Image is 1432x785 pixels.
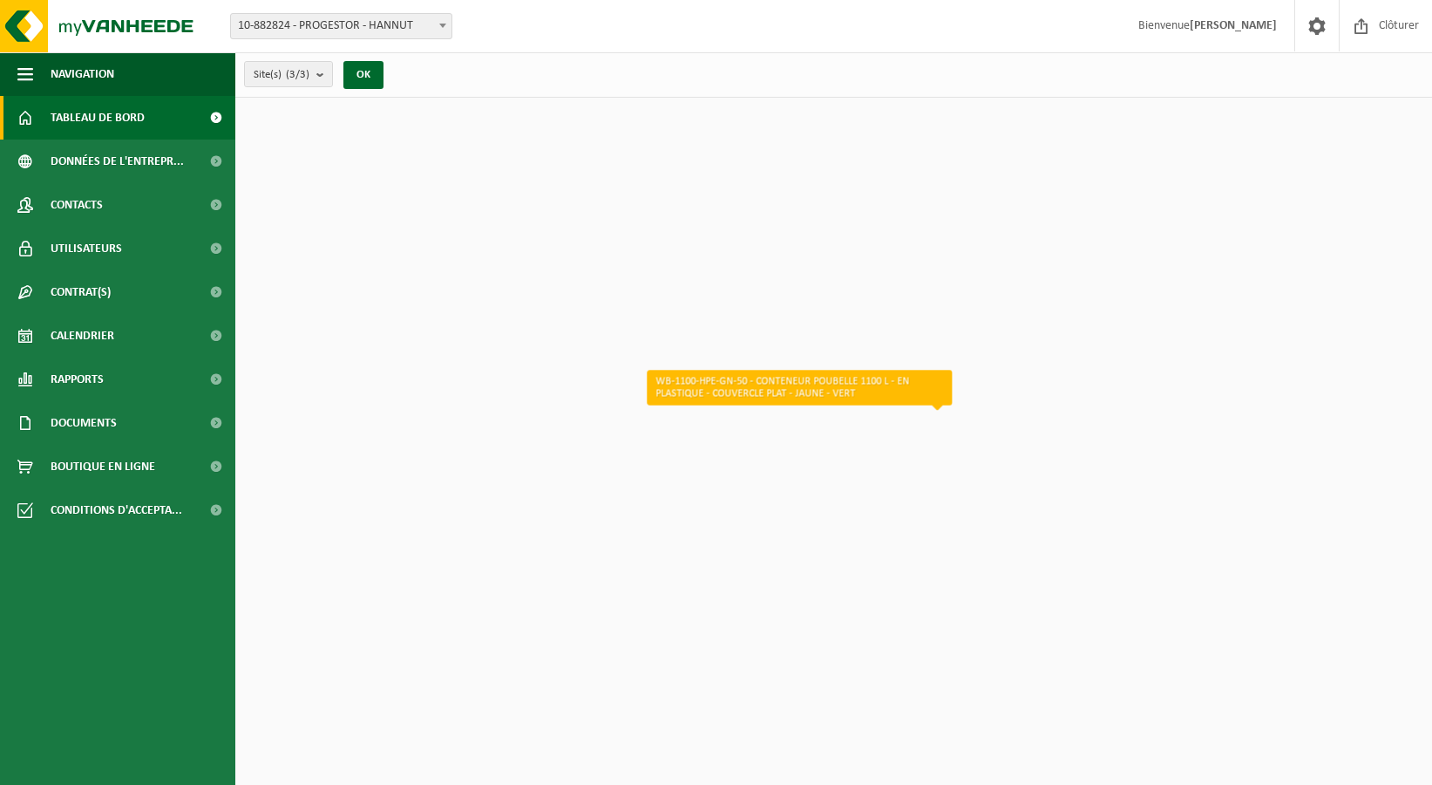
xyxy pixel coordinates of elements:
span: Utilisateurs [51,227,122,270]
span: Contacts [51,183,103,227]
strong: [PERSON_NAME] [1190,19,1277,32]
span: Rapports [51,358,104,401]
count: (3/3) [286,69,309,80]
span: 10-882824 - PROGESTOR - HANNUT [231,14,451,38]
span: Documents [51,401,117,445]
span: Navigation [51,52,114,96]
span: Calendrier [51,314,114,358]
span: Données de l'entrepr... [51,140,184,183]
span: Boutique en ligne [51,445,155,488]
span: Tableau de bord [51,96,145,140]
button: Site(s)(3/3) [244,61,333,87]
span: Contrat(s) [51,270,111,314]
span: Conditions d'accepta... [51,488,182,532]
button: OK [343,61,383,89]
span: Site(s) [254,62,309,88]
span: 10-882824 - PROGESTOR - HANNUT [230,13,452,39]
